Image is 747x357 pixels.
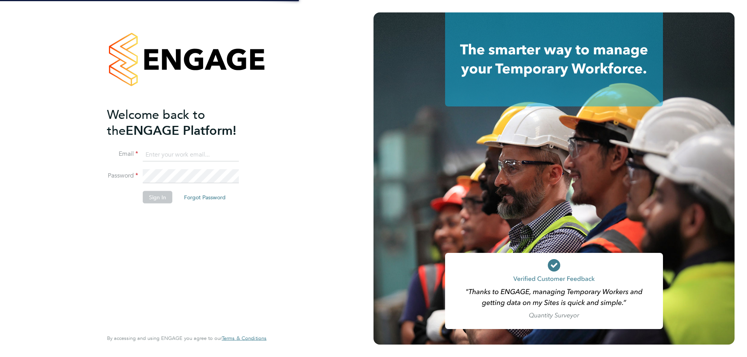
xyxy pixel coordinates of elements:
label: Email [107,150,138,158]
a: Terms & Conditions [222,335,267,341]
input: Enter your work email... [143,148,239,162]
button: Forgot Password [178,191,232,204]
button: Sign In [143,191,172,204]
span: By accessing and using ENGAGE you agree to our [107,335,267,341]
span: Terms & Conditions [222,335,267,341]
span: Welcome back to the [107,107,205,138]
label: Password [107,172,138,180]
h2: ENGAGE Platform! [107,106,259,138]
